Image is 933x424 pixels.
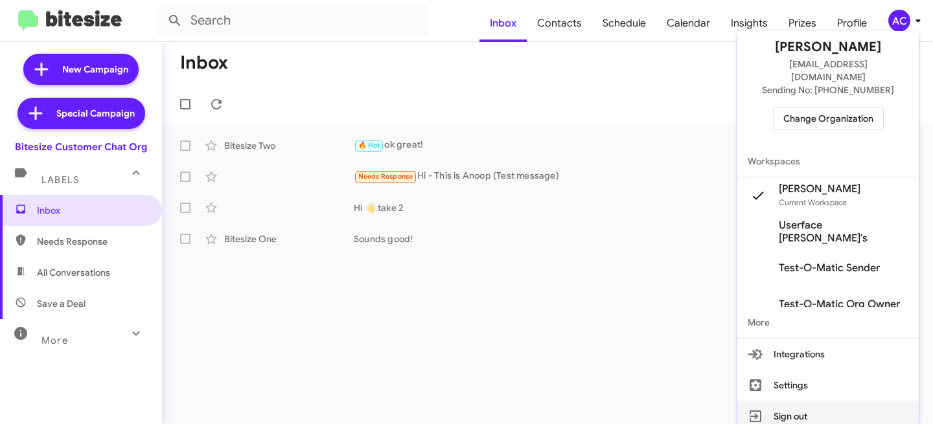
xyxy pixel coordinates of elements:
span: Userface [PERSON_NAME]'s [779,219,908,245]
span: Change Organization [783,107,873,129]
span: Current Workspace [779,197,847,207]
span: Sending No: [PHONE_NUMBER] [762,84,894,96]
span: [PERSON_NAME] [775,37,881,58]
span: [PERSON_NAME] [779,183,860,195]
span: More [737,307,919,338]
span: Test-O-Matic Sender [779,262,880,274]
button: Change Organization [773,107,884,130]
span: [EMAIL_ADDRESS][DOMAIN_NAME] [753,58,903,84]
span: Workspaces [737,146,919,177]
span: Test-O-Matic Org Owner [779,298,900,311]
button: Integrations [737,339,919,370]
button: Settings [737,370,919,401]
